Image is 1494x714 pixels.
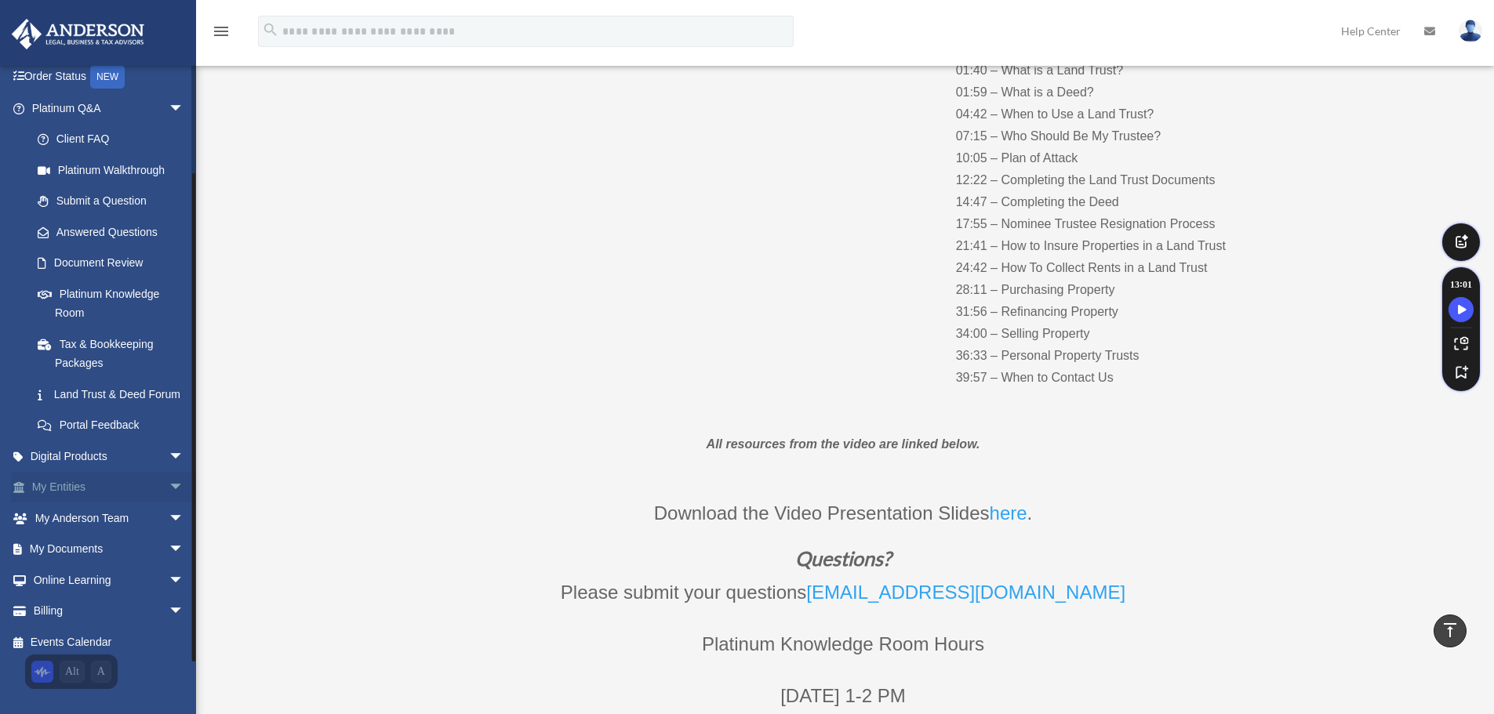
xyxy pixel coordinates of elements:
[262,21,279,38] i: search
[22,278,208,328] a: Platinum Knowledge Room
[1459,20,1482,42] img: User Pic
[22,154,208,186] a: Platinum Walkthrough
[22,124,208,155] a: Client FAQ
[11,596,208,627] a: Billingarrow_drop_down
[212,22,231,41] i: menu
[169,534,200,566] span: arrow_drop_down
[11,502,208,534] a: My Anderson Teamarrow_drop_down
[11,534,208,565] a: My Documentsarrow_drop_down
[420,497,1267,549] p: Download the Video Presentation Slides .
[169,440,200,473] span: arrow_drop_down
[1434,614,1467,647] a: vertical_align_top
[22,328,208,379] a: Tax & Bookkeeping Packages
[22,410,208,441] a: Portal Feedback
[169,472,200,504] span: arrow_drop_down
[420,576,1267,628] p: Please submit your questions
[169,502,200,535] span: arrow_drop_down
[11,472,208,503] a: My Entitiesarrow_drop_down
[990,502,1027,531] a: here
[22,216,208,248] a: Answered Questions
[420,628,1267,680] p: Platinum Knowledge Room Hours
[169,564,200,596] span: arrow_drop_down
[11,626,208,658] a: Events Calendar
[806,582,1125,611] a: [EMAIL_ADDRESS][DOMAIN_NAME]
[11,564,208,596] a: Online Learningarrow_drop_down
[707,437,980,451] em: All resources from the video are linked below.
[11,92,208,124] a: Platinum Q&Aarrow_drop_down
[169,92,200,125] span: arrow_drop_down
[22,379,200,410] a: Land Trust & Deed Forum
[11,61,208,93] a: Order StatusNEW
[11,440,208,472] a: Digital Productsarrow_drop_down
[90,65,125,89] div: NEW
[212,27,231,41] a: menu
[1441,621,1459,640] i: vertical_align_top
[22,248,208,279] a: Document Review
[956,38,1266,389] p: 00:33 – What is a Trust? 01:40 – What is a Land Trust? 01:59 – What is a Deed? 04:42 – When to Us...
[795,546,891,570] em: Questions?
[7,19,149,49] img: Anderson Advisors Platinum Portal
[22,186,208,217] a: Submit a Question
[169,596,200,628] span: arrow_drop_down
